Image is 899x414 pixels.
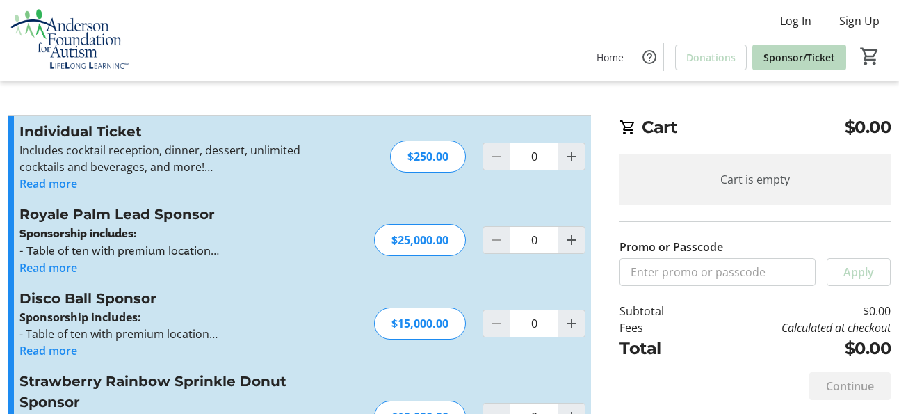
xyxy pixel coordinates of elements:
span: Log In [780,13,811,29]
td: Total [619,336,698,361]
button: Apply [827,258,891,286]
div: $25,000.00 [374,224,466,256]
div: Cart is empty [619,154,891,205]
span: $0.00 [845,115,891,140]
input: Disco Ball Sponsor Quantity [510,310,558,337]
h2: Cart [619,115,891,143]
h3: Strawberry Rainbow Sprinkle Donut Sponsor [19,371,323,413]
button: Increment by one [558,227,585,253]
td: Calculated at checkout [698,319,891,336]
span: Donations [686,50,736,65]
h3: Individual Ticket [19,121,323,142]
button: Increment by one [558,310,585,337]
button: Help [635,43,663,71]
td: $0.00 [698,336,891,361]
button: Read more [19,342,77,359]
label: Promo or Passcode [619,239,723,255]
input: Royale Palm Lead Sponsor Quantity [510,226,558,254]
strong: Sponsorship includes: [19,310,141,325]
button: Cart [857,44,882,69]
a: Donations [675,45,747,70]
button: Log In [769,10,823,32]
input: Enter promo or passcode [619,258,816,286]
strong: Sponsorship includes: [19,226,136,241]
h3: Disco Ball Sponsor [19,288,323,309]
div: $15,000.00 [374,308,466,340]
a: Home [585,45,635,70]
button: Read more [19,175,77,192]
span: Sponsor/Ticket [763,50,835,65]
button: Read more [19,260,77,276]
span: Apply [843,264,874,280]
td: $0.00 [698,303,891,319]
input: Individual Ticket Quantity [510,143,558,170]
img: Anderson Foundation for Autism 's Logo [8,6,132,75]
button: Sign Up [828,10,891,32]
p: - Table of ten with premium location [19,326,323,342]
div: $250.00 [390,141,466,173]
td: Fees [619,319,698,336]
button: Increment by one [558,143,585,170]
p: Includes cocktail reception, dinner, dessert, unlimited cocktails and beverages, and more! [19,142,323,175]
a: Sponsor/Ticket [752,45,846,70]
span: Sign Up [839,13,880,29]
span: - Table of ten with premium location [19,243,219,258]
h3: Royale Palm Lead Sponsor [19,204,323,225]
td: Subtotal [619,303,698,319]
span: Home [597,50,624,65]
